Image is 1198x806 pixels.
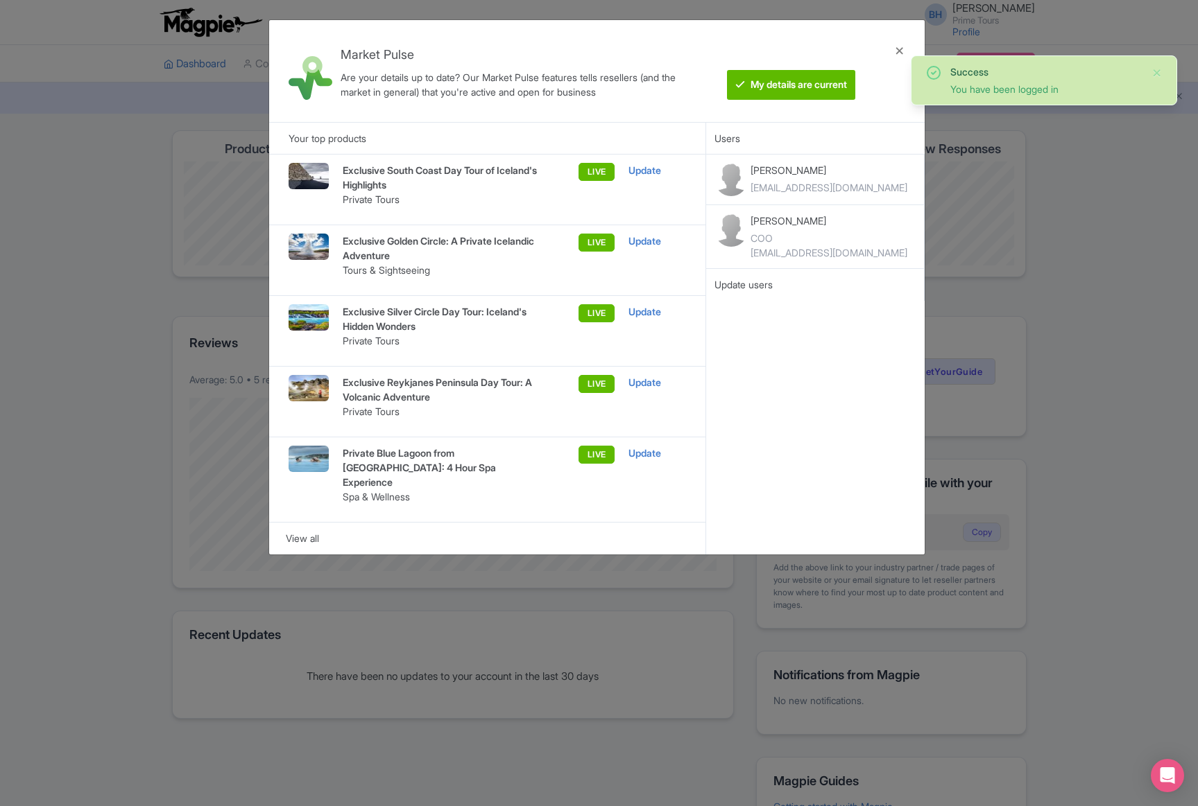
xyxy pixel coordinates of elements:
[343,404,544,419] p: Private Tours
[706,122,925,154] div: Users
[289,163,329,189] img: Afrit_af_Reynisfjara_basalt_1_-min_ngpud0.jpg
[714,213,748,247] img: contact-b11cc6e953956a0c50a2f97983291f06.png
[343,192,544,207] p: Private Tours
[343,304,544,333] p: Exclusive Silver Circle Day Tour: Iceland's Hidden Wonders
[289,304,329,331] img: Hraunfossar-min_bpuxdj.jpg
[714,163,748,196] img: contact-b11cc6e953956a0c50a2f97983291f06.png
[289,56,332,100] img: market_pulse-1-0a5220b3d29e4a0de46fb7534bebe030.svg
[727,70,855,100] btn: My details are current
[343,446,544,489] p: Private Blue Lagoon from [GEOGRAPHIC_DATA]: 4 Hour Spa Experience
[751,163,907,177] p: [PERSON_NAME]
[286,531,689,546] div: View all
[950,64,1140,79] div: Success
[628,304,685,319] div: Update
[341,70,700,99] div: Are your details up to date? Our Market Pulse features tells resellers (and the market in general...
[751,180,907,195] div: [EMAIL_ADDRESS][DOMAIN_NAME]
[751,231,907,245] div: COO
[751,245,907,260] div: [EMAIL_ADDRESS][DOMAIN_NAME]
[343,234,544,263] p: Exclusive Golden Circle: A Private Icelandic Adventure
[343,375,544,404] p: Exclusive Reykjanes Peninsula Day Tour: A Volcanic Adventure
[343,333,544,348] p: Private Tours
[628,375,685,390] div: Update
[1152,64,1163,81] button: Close
[751,213,907,228] p: [PERSON_NAME]
[341,48,700,62] h4: Market Pulse
[289,234,329,260] img: Geysir_Strokkur-min_oadkp8.jpg
[289,375,329,401] img: Seltu%CC%81n-min_pqcggq.jpg
[628,446,685,461] div: Update
[628,234,685,249] div: Update
[343,163,544,192] p: Exclusive South Coast Day Tour of Iceland's Highlights
[289,446,329,472] img: BL_SPA_BRAND23_AM_0823-0825_3-min_1_w1iztg.jpg
[343,263,544,277] p: Tours & Sightseeing
[269,122,705,154] div: Your top products
[628,163,685,178] div: Update
[950,82,1140,96] div: You have been logged in
[714,277,916,292] div: Update users
[343,489,544,504] p: Spa & Wellness
[1151,759,1184,792] div: Open Intercom Messenger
